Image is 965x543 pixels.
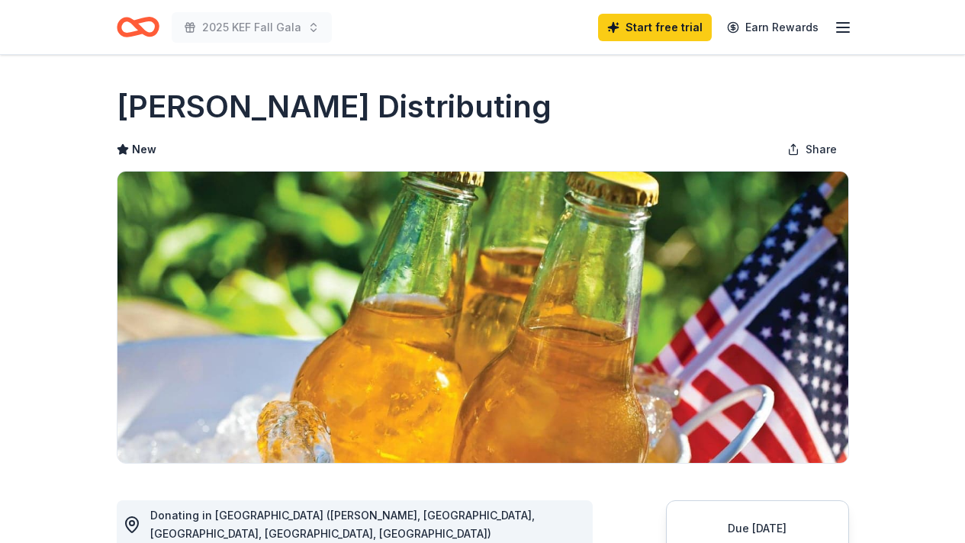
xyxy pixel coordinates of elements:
div: Due [DATE] [685,519,830,538]
h1: [PERSON_NAME] Distributing [117,85,552,128]
button: Share [775,134,849,165]
span: New [132,140,156,159]
span: 2025 KEF Fall Gala [202,18,301,37]
button: 2025 KEF Fall Gala [172,12,332,43]
a: Earn Rewards [718,14,828,41]
span: Share [806,140,837,159]
img: Image for Andrews Distributing [117,172,848,463]
a: Start free trial [598,14,712,41]
a: Home [117,9,159,45]
span: Donating in [GEOGRAPHIC_DATA] ([PERSON_NAME], [GEOGRAPHIC_DATA], [GEOGRAPHIC_DATA], [GEOGRAPHIC_D... [150,509,535,540]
